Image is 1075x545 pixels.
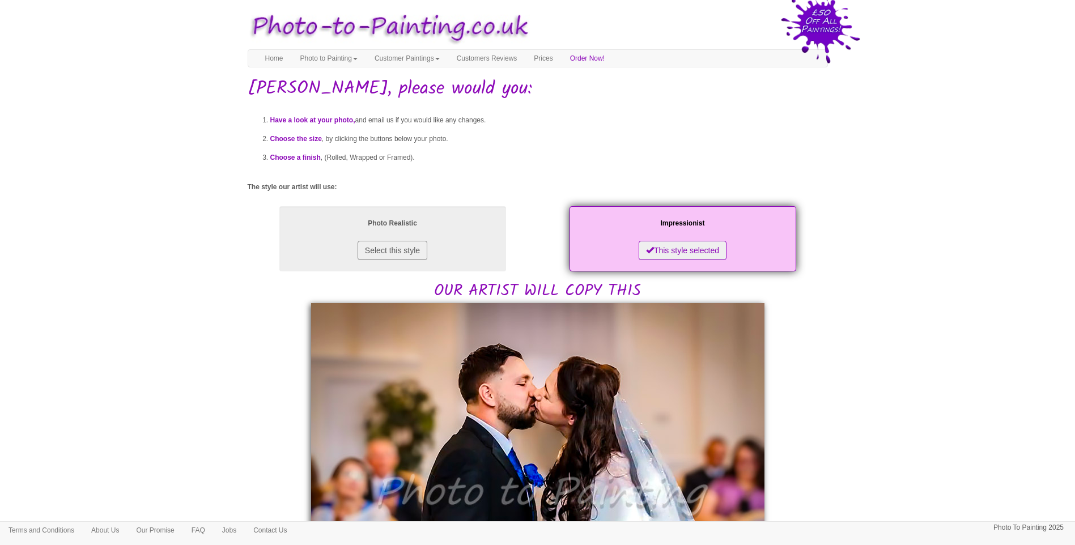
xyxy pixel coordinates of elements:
[248,182,337,192] label: The style our artist will use:
[257,50,292,67] a: Home
[242,6,532,49] img: Photo to Painting
[270,135,322,143] span: Choose the size
[245,522,295,539] a: Contact Us
[581,218,785,229] p: Impressionist
[525,50,561,67] a: Prices
[292,50,366,67] a: Photo to Painting
[993,522,1064,534] p: Photo To Painting 2025
[639,241,726,260] button: This style selected
[248,203,828,300] h2: OUR ARTIST WILL COPY THIS
[366,50,448,67] a: Customer Paintings
[270,111,828,130] li: and email us if you would like any changes.
[270,130,828,148] li: , by clicking the buttons below your photo.
[358,241,427,260] button: Select this style
[214,522,245,539] a: Jobs
[248,79,828,99] h1: [PERSON_NAME], please would you:
[83,522,128,539] a: About Us
[270,148,828,167] li: , (Rolled, Wrapped or Framed).
[291,218,495,229] p: Photo Realistic
[448,50,526,67] a: Customers Reviews
[270,154,321,161] span: Choose a finish
[183,522,214,539] a: FAQ
[128,522,182,539] a: Our Promise
[270,116,355,124] span: Have a look at your photo,
[562,50,613,67] a: Order Now!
